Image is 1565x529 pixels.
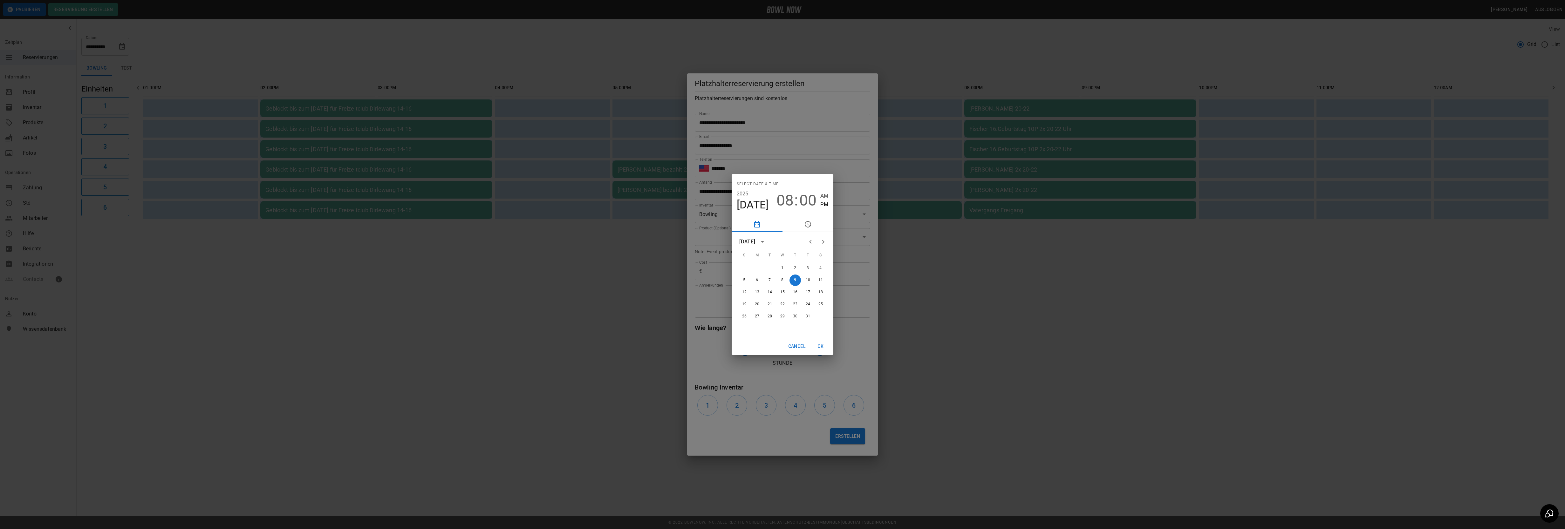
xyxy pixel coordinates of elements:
button: 27 [751,311,763,322]
button: 24 [802,299,814,310]
button: 3 [802,262,814,274]
span: Monday [751,249,763,262]
button: 5 [739,275,750,286]
button: 21 [764,299,776,310]
button: 22 [777,299,788,310]
button: calendar view is open, switch to year view [757,236,768,247]
button: 10 [802,275,814,286]
button: 14 [764,287,776,298]
button: Next month [817,235,830,248]
span: Wednesday [777,249,788,262]
span: Friday [802,249,814,262]
button: 8 [777,275,788,286]
button: 15 [777,287,788,298]
span: Tuesday [764,249,776,262]
button: 1 [777,262,788,274]
button: 28 [764,311,776,322]
button: 18 [815,287,826,298]
span: Select date & time [737,179,779,189]
button: 13 [751,287,763,298]
button: AM [820,192,828,200]
button: 12 [739,287,750,298]
span: Saturday [815,249,826,262]
span: Thursday [789,249,801,262]
button: 2 [789,262,801,274]
button: 6 [751,275,763,286]
button: PM [820,200,828,209]
button: 29 [777,311,788,322]
button: 20 [751,299,763,310]
button: 00 [799,192,817,209]
button: 16 [789,287,801,298]
button: Cancel [786,341,808,352]
span: : [794,192,798,209]
button: 25 [815,299,826,310]
button: pick time [782,217,833,232]
button: 17 [802,287,814,298]
button: 30 [789,311,801,322]
button: pick date [732,217,782,232]
button: 7 [764,275,776,286]
button: 11 [815,275,826,286]
button: 23 [789,299,801,310]
span: Sunday [739,249,750,262]
button: OK [810,341,831,352]
button: 2025 [737,189,748,198]
button: 08 [776,192,794,209]
button: 31 [802,311,814,322]
button: 4 [815,262,826,274]
button: [DATE] [737,198,769,212]
div: [DATE] [739,238,755,246]
button: 9 [789,275,801,286]
button: 19 [739,299,750,310]
button: 26 [739,311,750,322]
button: Previous month [804,235,817,248]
